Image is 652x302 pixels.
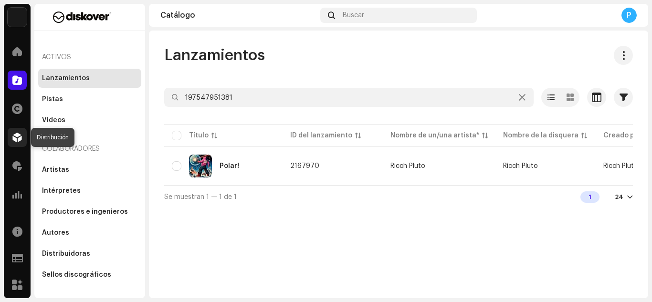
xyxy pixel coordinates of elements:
input: Buscar [164,88,534,107]
re-m-nav-item: Productores e ingenieros [38,202,141,221]
span: Se muestran 1 — 1 de 1 [164,194,237,200]
re-m-nav-item: Distribuidoras [38,244,141,263]
div: Intérpretes [42,187,81,195]
div: Videos [42,116,65,124]
re-a-nav-header: Activos [38,46,141,69]
img: 29a517be-84f7-4ca2-927c-2228d4e67514 [189,155,212,177]
span: 2167970 [290,163,319,169]
div: Nombre de un/una artista* [390,131,479,140]
div: 1 [580,191,599,203]
re-m-nav-item: Sellos discográficos [38,265,141,284]
div: Nombre de la disquera [503,131,578,140]
div: 24 [615,193,623,201]
div: Sellos discográficos [42,271,111,279]
re-m-nav-item: Artistas [38,160,141,179]
div: ID del lanzamiento [290,131,352,140]
re-a-nav-header: Colaboradores [38,137,141,160]
div: Productores e ingenieros [42,208,128,216]
div: Autores [42,229,69,237]
div: Pistas [42,95,63,103]
div: Título [189,131,209,140]
re-m-nav-item: Intérpretes [38,181,141,200]
div: Lanzamientos [42,74,90,82]
div: P [621,8,637,23]
span: Ricch Pluto [390,163,488,169]
div: Distribuidoras [42,250,90,258]
re-m-nav-item: Pistas [38,90,141,109]
span: Ricch Pluto [603,163,638,169]
div: Catálogo [160,11,316,19]
span: Ricch Pluto [503,163,538,169]
div: Ricch Pluto [390,163,425,169]
div: Artistas [42,166,69,174]
re-m-nav-item: Autores [38,223,141,242]
span: Buscar [343,11,364,19]
re-m-nav-item: Videos [38,111,141,130]
div: Polar! [220,163,239,169]
img: 297a105e-aa6c-4183-9ff4-27133c00f2e2 [8,8,27,27]
re-m-nav-item: Lanzamientos [38,69,141,88]
span: Lanzamientos [164,46,265,65]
